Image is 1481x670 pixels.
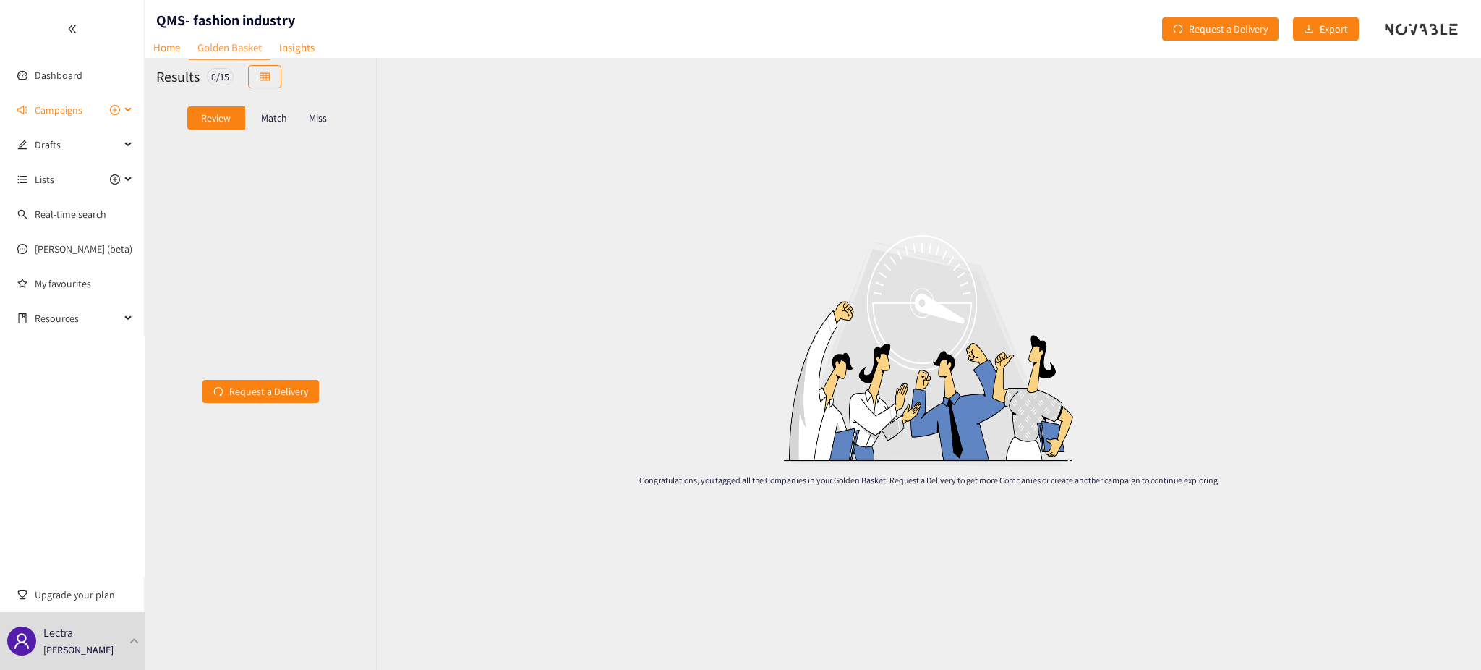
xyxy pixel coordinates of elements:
[35,69,82,82] a: Dashboard
[309,112,327,124] p: Miss
[35,242,132,255] a: [PERSON_NAME] (beta)
[260,72,270,83] span: table
[35,165,54,194] span: Lists
[145,36,189,59] a: Home
[229,383,308,399] span: Request a Delivery
[1173,24,1183,35] span: redo
[156,10,295,30] h1: QMS- fashion industry
[189,36,270,60] a: Golden Basket
[35,130,120,159] span: Drafts
[35,304,120,333] span: Resources
[261,112,287,124] p: Match
[17,140,27,150] span: edit
[207,68,234,85] div: 0 / 15
[606,474,1252,486] p: Congratulations, you tagged all the Companies in your Golden Basket. Request a Delivery to get mo...
[1162,17,1279,41] button: redoRequest a Delivery
[17,174,27,185] span: unordered-list
[1409,601,1481,670] iframe: Chat Widget
[17,105,27,115] span: sound
[202,380,319,403] button: redoRequest a Delivery
[43,642,114,658] p: [PERSON_NAME]
[35,96,82,124] span: Campaigns
[1189,21,1268,37] span: Request a Delivery
[110,105,120,115] span: plus-circle
[201,112,231,124] p: Review
[213,386,223,398] span: redo
[17,590,27,600] span: trophy
[1409,601,1481,670] div: Widget de chat
[67,24,77,34] span: double-left
[35,580,133,609] span: Upgrade your plan
[17,313,27,323] span: book
[156,67,200,87] h2: Results
[13,632,30,650] span: user
[35,269,133,298] a: My favourites
[110,174,120,185] span: plus-circle
[248,65,281,88] button: table
[1304,24,1314,35] span: download
[35,208,106,221] a: Real-time search
[43,624,73,642] p: Lectra
[270,36,323,59] a: Insights
[1293,17,1359,41] button: downloadExport
[1320,21,1348,37] span: Export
